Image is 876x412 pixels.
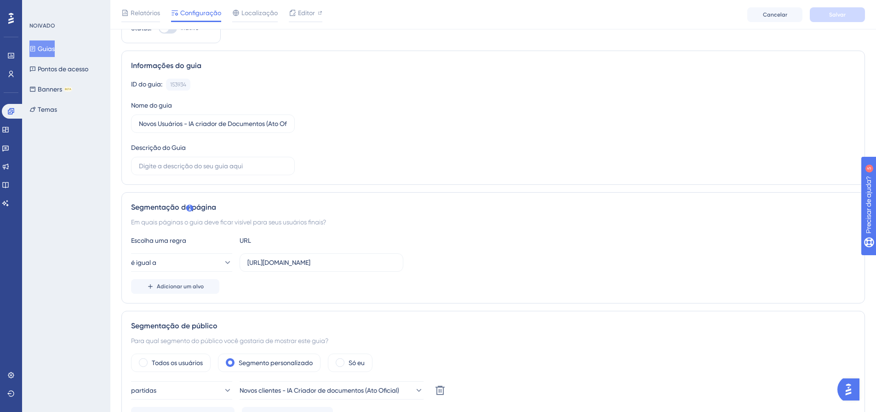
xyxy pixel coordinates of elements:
[747,7,802,22] button: Cancelar
[29,81,72,97] button: BannersBETA
[247,257,395,268] input: seusite.com/caminho
[810,7,865,22] button: Salvar
[763,11,787,18] font: Cancelar
[829,11,846,18] font: Salvar
[131,203,216,212] font: Segmentação de página
[349,359,365,366] font: Só eu
[240,387,399,394] font: Novos clientes - IA Criador de documentos (Ato Oficial)
[38,86,62,93] font: Banners
[38,106,57,113] font: Temas
[240,237,251,244] font: URL
[22,4,79,11] font: Precisar de ajuda?
[240,381,424,400] button: Novos clientes - IA Criador de documentos (Ato Oficial)
[131,80,162,88] font: ID do guia:
[131,61,201,70] font: Informações do guia
[241,9,278,17] font: Localização
[837,376,865,403] iframe: Iniciador do Assistente de IA do UserGuiding
[131,279,219,294] button: Adicionar um alvo
[38,65,88,73] font: Pontos de acesso
[29,23,55,29] font: NOIVADO
[29,61,88,77] button: Pontos de acesso
[139,161,287,171] input: Digite a descrição do seu guia aqui
[38,45,55,52] font: Guias
[131,337,328,344] font: Para qual segmento do público você gostaria de mostrar este guia?
[131,9,160,17] font: Relatórios
[131,253,232,272] button: é igual a
[131,102,172,109] font: Nome do guia
[29,40,55,57] button: Guias
[131,387,156,394] font: partidas
[157,283,204,290] font: Adicionar um alvo
[131,144,186,151] font: Descrição do Guia
[139,119,287,129] input: Digite o nome do seu guia aqui
[29,101,57,118] button: Temas
[170,81,186,88] font: 153934
[298,9,315,17] font: Editor
[131,321,218,330] font: Segmentação de público
[152,359,203,366] font: Todos os usuários
[86,6,88,11] font: 5
[131,218,326,226] font: Em quais páginas o guia deve ficar visível para seus usuários finais?
[239,359,313,366] font: Segmento personalizado
[131,237,186,244] font: Escolha uma regra
[180,9,221,17] font: Configuração
[131,381,232,400] button: partidas
[65,87,71,91] font: BETA
[131,259,156,266] font: é igual a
